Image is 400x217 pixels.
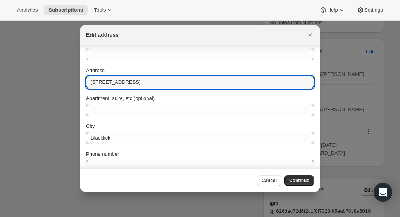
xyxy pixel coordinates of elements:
button: Subscriptions [44,5,88,15]
button: Analytics [12,5,42,15]
span: Help [327,7,338,13]
span: Subscriptions [48,7,83,13]
button: Continue [284,175,314,186]
span: Tools [94,7,106,13]
button: Help [315,5,350,15]
span: Continue [289,177,309,184]
span: Analytics [17,7,38,13]
span: Cancel [262,177,277,184]
div: Open Intercom Messenger [374,183,392,201]
button: Settings [352,5,388,15]
span: Settings [364,7,383,13]
span: Phone number [86,151,119,157]
button: Cancel [257,175,281,186]
span: City [86,123,95,129]
button: Close [305,29,316,40]
button: Tools [89,5,118,15]
span: Apartment, suite, etc (optional) [86,95,155,101]
span: Address [86,67,105,73]
h2: Edit address [86,31,119,39]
